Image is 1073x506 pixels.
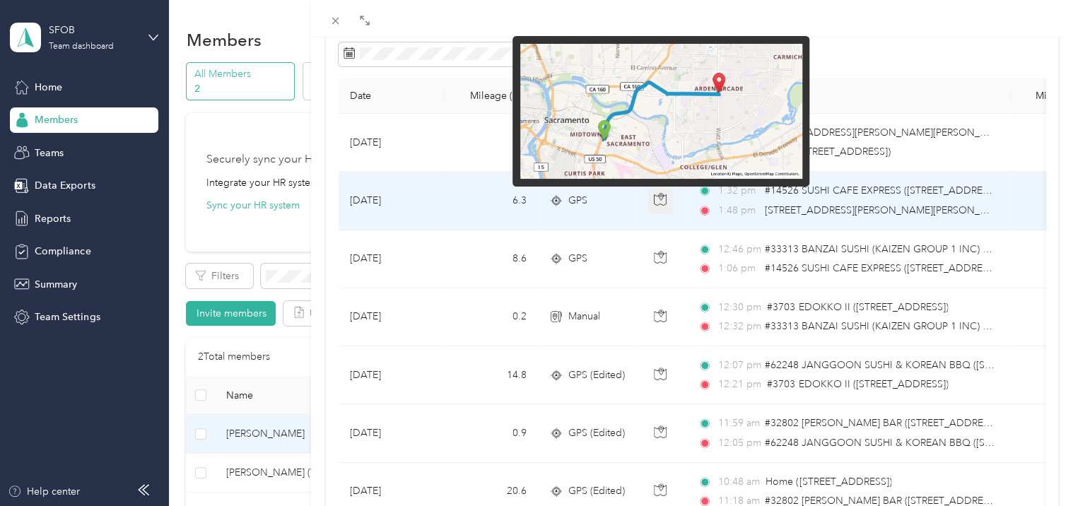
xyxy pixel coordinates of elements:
[717,183,758,199] span: 1:32 pm
[568,251,587,266] span: GPS
[520,44,802,180] img: minimap
[339,404,445,462] td: [DATE]
[717,203,758,218] span: 1:48 pm
[766,476,891,488] span: Home ([STREET_ADDRESS])
[765,184,999,196] span: #14526 SUSHI CAFE EXPRESS ([STREET_ADDRESS])
[339,78,445,114] th: Date
[717,474,759,490] span: 10:48 am
[445,230,538,288] td: 8.6
[994,427,1073,506] iframe: Everlance-gr Chat Button Frame
[717,300,761,315] span: 12:30 pm
[765,204,1012,216] span: [STREET_ADDRESS][PERSON_NAME][PERSON_NAME]
[717,319,758,334] span: 12:32 pm
[717,377,761,392] span: 12:21 pm
[445,78,538,114] th: Mileage (mi)
[686,78,1012,114] th: Locations
[568,425,625,441] span: GPS (Edited)
[339,230,445,288] td: [DATE]
[568,193,587,208] span: GPS
[339,288,445,346] td: [DATE]
[765,126,1012,139] span: [STREET_ADDRESS][PERSON_NAME][PERSON_NAME]
[765,417,1000,429] span: #32802 [PERSON_NAME] BAR ([STREET_ADDRESS])
[339,114,445,172] td: [DATE]
[445,114,538,172] td: 1.1
[767,378,948,390] span: #3703 EDOKKO II ([STREET_ADDRESS])
[445,288,538,346] td: 0.2
[767,301,948,313] span: #3703 EDOKKO II ([STREET_ADDRESS])
[765,146,891,158] span: Home ([STREET_ADDRESS])
[717,358,758,373] span: 12:07 pm
[339,346,445,404] td: [DATE]
[765,359,1069,371] span: #62248 JANGGOON SUSHI & KOREAN BBQ ([STREET_ADDRESS])
[568,483,625,499] span: GPS (Edited)
[717,242,758,257] span: 12:46 pm
[445,172,538,230] td: 6.3
[765,262,999,274] span: #14526 SUSHI CAFE EXPRESS ([STREET_ADDRESS])
[717,416,758,431] span: 11:59 am
[339,172,445,230] td: [DATE]
[568,367,625,383] span: GPS (Edited)
[717,261,758,276] span: 1:06 pm
[445,346,538,404] td: 14.8
[765,437,1069,449] span: #62248 JANGGOON SUSHI & KOREAN BBQ ([STREET_ADDRESS])
[717,435,758,451] span: 12:05 pm
[445,404,538,462] td: 0.9
[568,309,600,324] span: Manual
